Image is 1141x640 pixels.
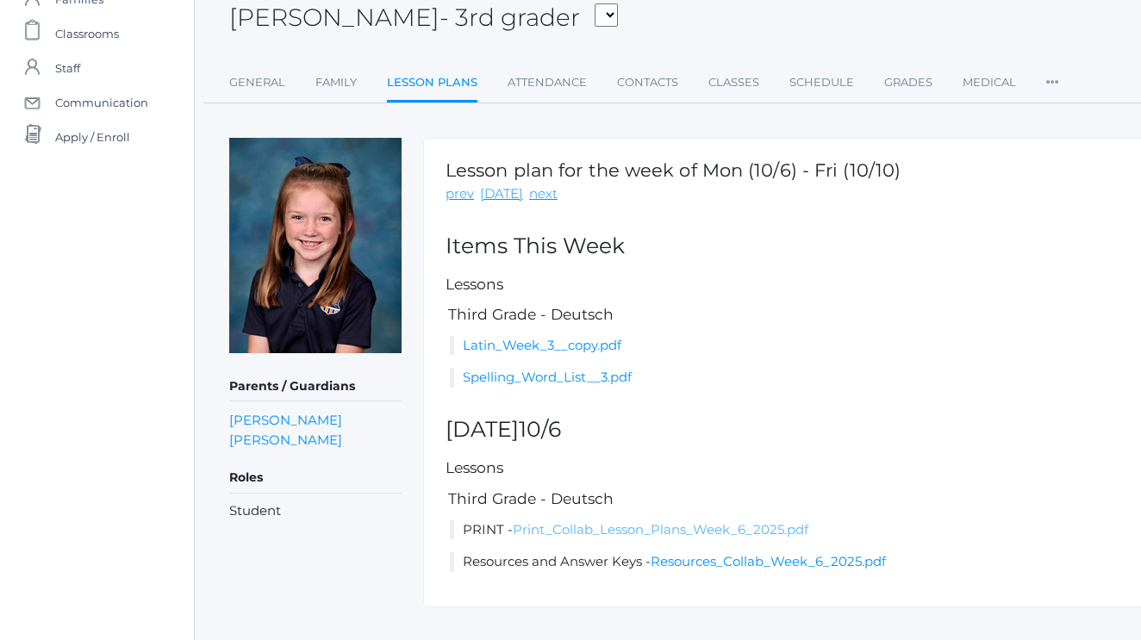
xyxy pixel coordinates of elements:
h5: Roles [229,463,402,493]
a: Spelling_Word_List__3.pdf [463,369,632,385]
span: Classrooms [55,16,119,51]
a: Resources_Collab_Week_6_2025.pdf [651,553,886,569]
span: Apply / Enroll [55,120,130,154]
a: Classes [708,65,759,100]
span: 10/6 [519,416,561,442]
span: - 3rd grader [440,3,580,32]
a: [DATE] [480,184,523,204]
span: Staff [55,51,80,85]
a: Family [315,65,357,100]
img: Fiona Watters [229,138,402,353]
span: Communication [55,85,148,120]
a: Print_Collab_Lesson_Plans_Week_6_2025.pdf [513,521,808,537]
a: prev [446,184,474,204]
a: next [529,184,558,204]
a: [PERSON_NAME] [229,410,342,430]
a: Grades [884,65,932,100]
a: Lesson Plans [387,65,477,103]
a: Attendance [508,65,587,100]
h2: [PERSON_NAME] [229,4,618,31]
li: Student [229,501,402,521]
a: [PERSON_NAME] [229,430,342,450]
a: Latin_Week_3__copy.pdf [463,337,621,353]
a: Medical [963,65,1016,100]
a: Schedule [789,65,854,100]
a: Contacts [617,65,678,100]
a: General [229,65,285,100]
h5: Parents / Guardians [229,372,402,401]
h1: Lesson plan for the week of Mon (10/6) - Fri (10/10) [446,160,901,180]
